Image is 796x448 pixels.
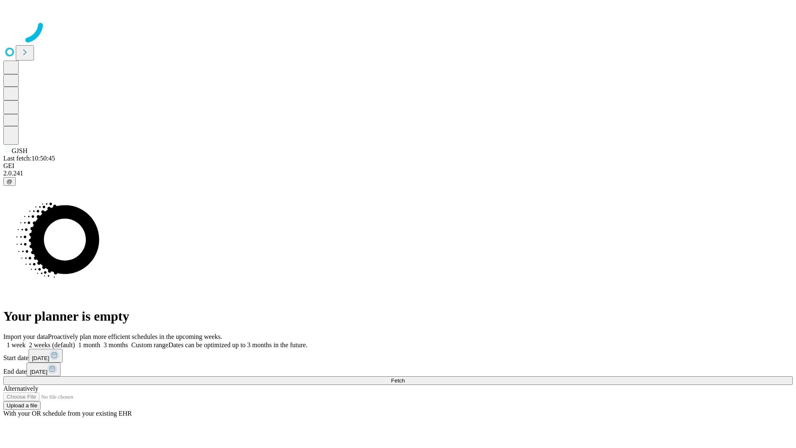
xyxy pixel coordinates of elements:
[3,162,793,170] div: GEI
[3,309,793,324] h1: Your planner is empty
[32,355,49,361] span: [DATE]
[29,349,63,363] button: [DATE]
[29,341,75,348] span: 2 weeks (default)
[27,363,61,376] button: [DATE]
[78,341,100,348] span: 1 month
[48,333,222,340] span: Proactively plan more efficient schedules in the upcoming weeks.
[3,333,48,340] span: Import your data
[3,410,132,417] span: With your OR schedule from your existing EHR
[3,401,41,410] button: Upload a file
[3,170,793,177] div: 2.0.241
[3,349,793,363] div: Start date
[7,341,26,348] span: 1 week
[3,363,793,376] div: End date
[12,147,27,154] span: GJSH
[30,369,47,375] span: [DATE]
[391,377,405,384] span: Fetch
[7,178,12,185] span: @
[3,385,38,392] span: Alternatively
[3,376,793,385] button: Fetch
[3,177,16,186] button: @
[168,341,307,348] span: Dates can be optimized up to 3 months in the future.
[131,341,168,348] span: Custom range
[104,341,128,348] span: 3 months
[3,155,55,162] span: Last fetch: 10:50:45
